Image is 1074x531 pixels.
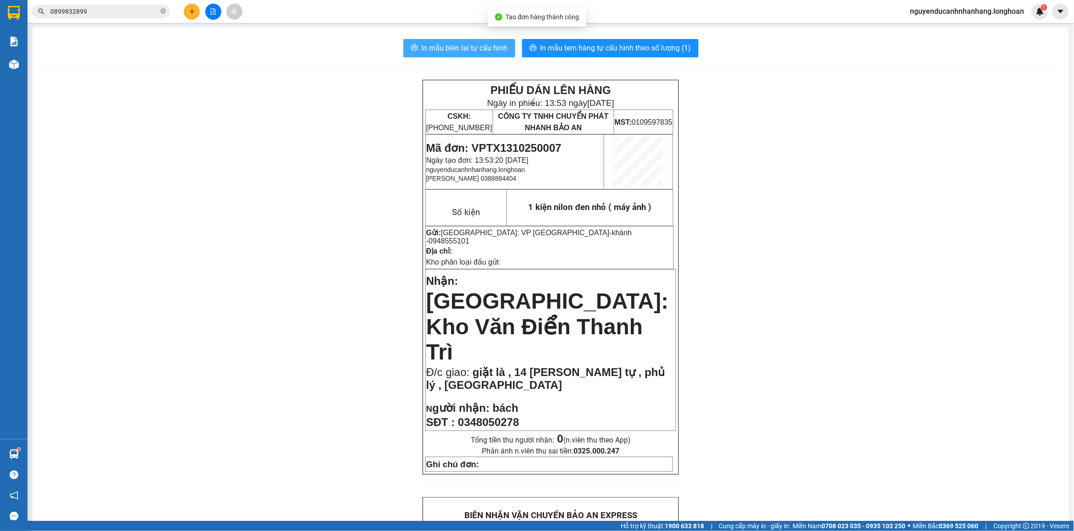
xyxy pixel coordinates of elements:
span: Hỗ trợ kỹ thuật: [621,521,704,531]
span: Tạo đơn hàng thành công [506,13,579,21]
span: In mẫu biên lai tự cấu hình [422,42,508,54]
span: message [10,512,18,520]
strong: Địa chỉ: [426,247,452,255]
strong: SĐT : [426,416,455,428]
span: [GEOGRAPHIC_DATA]: Kho Văn Điển Thanh Trì [426,289,669,364]
strong: Gửi: [426,229,441,237]
strong: MST: [615,118,632,126]
button: printerIn mẫu biên lai tự cấu hình [403,39,515,57]
span: CÔNG TY TNHH CHUYỂN PHÁT NHANH BẢO AN [80,31,168,48]
span: Cung cấp máy in - giấy in: [719,521,791,531]
img: solution-icon [9,37,19,46]
span: khánh - [426,229,632,245]
img: icon-new-feature [1036,7,1044,16]
span: Nhận: [426,275,458,287]
span: | [986,521,987,531]
span: (n.viên thu theo App) [557,436,631,444]
span: 0348050278 [458,416,519,428]
span: 0109597835 [615,118,672,126]
span: | [711,521,712,531]
button: caret-down [1052,4,1068,20]
strong: Ghi chú đơn: [426,459,479,469]
span: printer [411,44,418,53]
span: plus [189,8,195,15]
span: giặt là , 14 [PERSON_NAME] tự , phủ lý , [GEOGRAPHIC_DATA] [426,366,665,391]
span: 0948555101 [429,237,469,245]
strong: BIÊN NHẬN VẬN CHUYỂN BẢO AN EXPRESS [464,510,637,520]
button: printerIn mẫu tem hàng tự cấu hình theo số lượng (1) [522,39,699,57]
span: aim [231,8,237,15]
span: Ngày tạo đơn: 13:53:20 [DATE] [426,156,529,164]
sup: 1 [17,448,20,451]
span: Đ/c giao: [426,366,473,378]
strong: PHIẾU DÁN LÊN HÀNG [61,4,182,17]
span: ⚪️ [908,524,911,528]
span: Tổng tiền thu người nhận: [471,436,631,444]
span: Mã đơn: VPTX1310250007 [426,142,562,154]
span: caret-down [1057,7,1065,16]
span: - [426,229,632,245]
span: 1 [1042,4,1046,11]
span: copyright [1023,523,1030,529]
strong: 0708 023 035 - 0935 103 250 [822,522,906,530]
span: [DATE] [587,98,614,108]
sup: 1 [1041,4,1047,11]
span: question-circle [10,470,18,479]
span: [PHONE_NUMBER] [4,31,70,47]
span: nguyenducanhnhanhang.longhoan [426,166,525,173]
button: aim [226,4,242,20]
input: Tìm tên, số ĐT hoặc mã đơn [50,6,159,17]
strong: CSKH: [25,31,49,39]
span: Miền Nam [793,521,906,531]
button: plus [184,4,200,20]
strong: 1900 633 818 [665,522,704,530]
span: nguyenducanhnhanhang.longhoan [903,6,1032,17]
span: search [38,8,44,15]
strong: 0 [557,432,563,445]
strong: 0369 525 060 [939,522,979,530]
span: In mẫu tem hàng tự cấu hình theo số lượng (1) [540,42,691,54]
strong: N [426,404,490,414]
button: file-add [205,4,221,20]
span: Ngày in phiếu: 13:40 ngày [58,18,185,28]
span: check-circle [495,13,502,21]
span: Ngày in phiếu: 13:53 ngày [487,98,614,108]
span: close-circle [160,8,166,14]
img: warehouse-icon [9,60,19,69]
span: notification [10,491,18,500]
span: Mã đơn: VPTX1310250006 [4,55,139,68]
img: logo-vxr [8,6,20,20]
span: [PERSON_NAME] 0388884404 [426,175,517,182]
img: warehouse-icon [9,449,19,459]
span: close-circle [160,7,166,16]
span: [GEOGRAPHIC_DATA]: VP [GEOGRAPHIC_DATA] [441,229,609,237]
span: gười nhận: [432,402,490,414]
span: [PHONE_NUMBER] [426,112,492,132]
span: Miền Bắc [913,521,979,531]
span: printer [529,44,537,53]
span: Kho phân loại đầu gửi: [426,258,501,266]
span: 1 kiện nilon đen nhỏ ( máy ảnh ) [529,202,651,212]
span: file-add [210,8,216,15]
span: Phản ánh n.viên thu sai tiền: [482,447,619,455]
span: CÔNG TY TNHH CHUYỂN PHÁT NHANH BẢO AN [498,112,609,132]
strong: CSKH: [447,112,471,120]
strong: PHIẾU DÁN LÊN HÀNG [490,84,611,96]
span: Số kiện [452,207,480,217]
strong: 0325.000.247 [573,447,619,455]
span: bách [493,402,518,414]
